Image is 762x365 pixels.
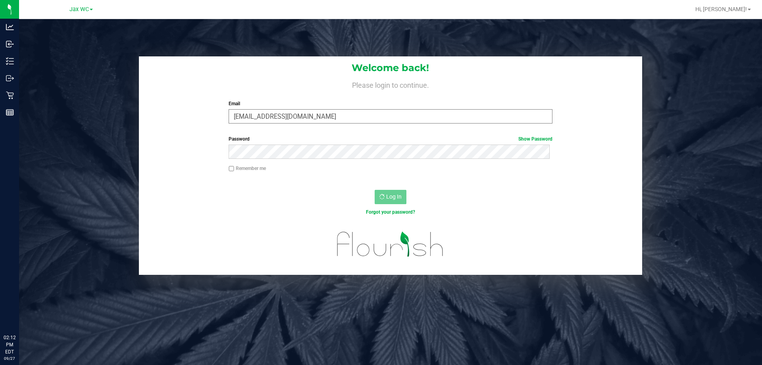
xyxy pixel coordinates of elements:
[69,6,89,13] span: Jax WC
[4,355,15,361] p: 09/27
[229,136,250,142] span: Password
[327,224,453,265] img: flourish_logo.svg
[695,6,747,12] span: Hi, [PERSON_NAME]!
[229,100,552,107] label: Email
[139,79,642,89] h4: Please login to continue.
[375,190,406,204] button: Log In
[139,63,642,73] h1: Welcome back!
[229,165,266,172] label: Remember me
[366,209,415,215] a: Forgot your password?
[6,91,14,99] inline-svg: Retail
[386,193,402,200] span: Log In
[6,74,14,82] inline-svg: Outbound
[6,40,14,48] inline-svg: Inbound
[6,23,14,31] inline-svg: Analytics
[6,57,14,65] inline-svg: Inventory
[229,166,234,172] input: Remember me
[518,136,552,142] a: Show Password
[6,108,14,116] inline-svg: Reports
[4,334,15,355] p: 02:12 PM EDT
